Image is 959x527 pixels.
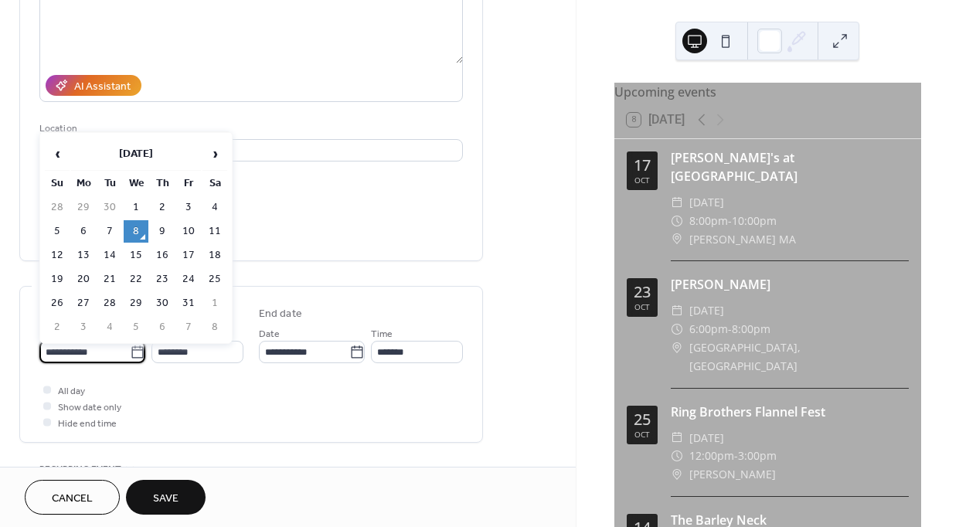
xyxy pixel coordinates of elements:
td: 9 [150,220,175,243]
span: 12:00pm [689,447,734,465]
span: 8:00pm [732,320,770,338]
span: [DATE] [689,193,724,212]
td: 15 [124,244,148,267]
div: ​ [671,212,683,230]
div: 17 [634,158,651,173]
td: 17 [176,244,201,267]
td: 23 [150,268,175,291]
span: 3:00pm [738,447,777,465]
div: 23 [634,284,651,300]
td: 14 [97,244,122,267]
span: [GEOGRAPHIC_DATA], [GEOGRAPHIC_DATA] [689,338,909,376]
div: ​ [671,230,683,249]
div: Oct [634,176,650,184]
td: 12 [45,244,70,267]
th: Fr [176,172,201,195]
td: 30 [97,196,122,219]
span: Cancel [52,491,93,507]
div: [PERSON_NAME]'s at [GEOGRAPHIC_DATA] [671,148,909,185]
span: 6:00pm [689,320,728,338]
span: Date [259,326,280,342]
span: Save [153,491,179,507]
td: 10 [176,220,201,243]
td: 5 [124,316,148,338]
th: [DATE] [71,138,201,171]
td: 28 [97,292,122,314]
span: 10:00pm [732,212,777,230]
td: 7 [176,316,201,338]
span: [PERSON_NAME] [689,465,776,484]
td: 8 [202,316,227,338]
div: ​ [671,465,683,484]
button: Cancel [25,480,120,515]
td: 2 [45,316,70,338]
div: 25 [634,412,651,427]
td: 22 [124,268,148,291]
td: 4 [202,196,227,219]
td: 26 [45,292,70,314]
td: 30 [150,292,175,314]
span: - [734,447,738,465]
span: Recurring event [39,461,121,478]
td: 13 [71,244,96,267]
span: Time [371,326,393,342]
div: ​ [671,338,683,357]
td: 16 [150,244,175,267]
td: 11 [202,220,227,243]
td: 29 [124,292,148,314]
span: [PERSON_NAME] MA [689,230,796,249]
span: Hide end time [58,416,117,432]
td: 5 [45,220,70,243]
td: 29 [71,196,96,219]
span: - [728,212,732,230]
span: [DATE] [689,301,724,320]
div: ​ [671,320,683,338]
div: Oct [634,430,650,438]
div: Ring Brothers Flannel Fest [671,403,909,421]
div: Upcoming events [614,83,921,101]
div: Location [39,121,460,137]
td: 3 [71,316,96,338]
div: ​ [671,429,683,447]
div: ​ [671,193,683,212]
span: All day [58,383,85,399]
button: Save [126,480,206,515]
button: AI Assistant [46,75,141,96]
div: End date [259,306,302,322]
th: Mo [71,172,96,195]
td: 2 [150,196,175,219]
td: 4 [97,316,122,338]
td: 25 [202,268,227,291]
td: 31 [176,292,201,314]
div: AI Assistant [74,79,131,95]
th: Th [150,172,175,195]
td: 28 [45,196,70,219]
th: Tu [97,172,122,195]
td: 7 [97,220,122,243]
td: 6 [71,220,96,243]
span: ‹ [46,138,69,169]
td: 18 [202,244,227,267]
span: › [203,138,226,169]
td: 21 [97,268,122,291]
div: [PERSON_NAME] [671,275,909,294]
td: 24 [176,268,201,291]
td: 1 [124,196,148,219]
td: 19 [45,268,70,291]
td: 6 [150,316,175,338]
th: Su [45,172,70,195]
span: - [728,320,732,338]
td: 27 [71,292,96,314]
td: 1 [202,292,227,314]
div: Oct [634,303,650,311]
td: 20 [71,268,96,291]
div: ​ [671,447,683,465]
span: Show date only [58,399,121,416]
td: 8 [124,220,148,243]
th: We [124,172,148,195]
span: 8:00pm [689,212,728,230]
div: ​ [671,301,683,320]
th: Sa [202,172,227,195]
td: 3 [176,196,201,219]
